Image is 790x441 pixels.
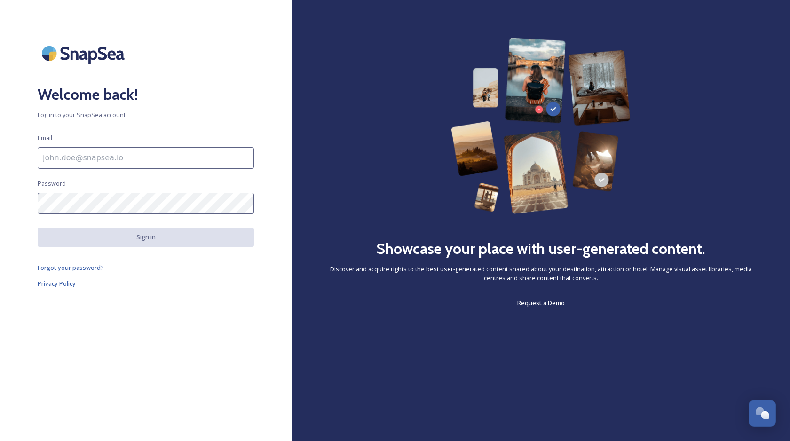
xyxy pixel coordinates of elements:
[38,279,76,288] span: Privacy Policy
[329,265,752,283] span: Discover and acquire rights to the best user-generated content shared about your destination, att...
[38,179,66,188] span: Password
[749,400,776,427] button: Open Chat
[38,83,254,106] h2: Welcome back!
[376,237,705,260] h2: Showcase your place with user-generated content.
[38,134,52,142] span: Email
[517,299,565,307] span: Request a Demo
[38,262,254,273] a: Forgot your password?
[38,147,254,169] input: john.doe@snapsea.io
[38,263,104,272] span: Forgot your password?
[517,297,565,308] a: Request a Demo
[38,38,132,69] img: SnapSea Logo
[451,38,631,214] img: 63b42ca75bacad526042e722_Group%20154-p-800.png
[38,228,254,246] button: Sign in
[38,278,254,289] a: Privacy Policy
[38,110,254,119] span: Log in to your SnapSea account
